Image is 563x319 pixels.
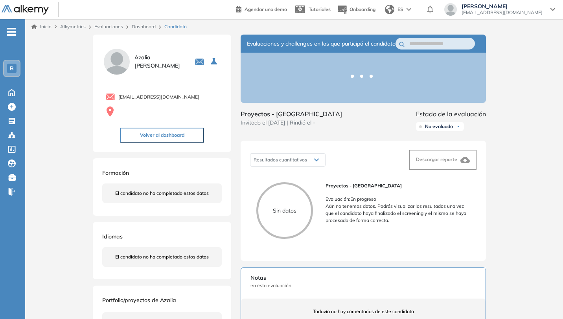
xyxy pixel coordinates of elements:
img: arrow [407,8,411,11]
span: Descargar reporte [416,156,457,162]
span: ES [397,6,403,13]
span: Agendar una demo [245,6,287,12]
iframe: Chat Widget [524,281,563,319]
span: El candidato no ha completado estos datos [115,190,209,197]
span: [EMAIL_ADDRESS][DOMAIN_NAME] [118,93,199,101]
span: [PERSON_NAME] [462,3,543,9]
span: Portfolio/proyectos de Azalia [102,297,176,304]
button: Volver al dashboard [120,128,204,143]
span: Todavía no hay comentarios de este candidato [250,308,476,315]
span: Idiomas [102,233,123,240]
span: Tutoriales [309,6,331,12]
span: Candidato [164,23,187,30]
span: Resultados cuantitativos [254,157,307,163]
i: - [7,31,16,33]
a: Inicio [31,23,52,30]
span: Proyectos - [GEOGRAPHIC_DATA] [241,109,342,119]
img: Logo [2,5,49,15]
img: world [385,5,394,14]
span: No evaluado [425,123,453,130]
img: PROFILE_MENU_LOGO_USER [102,47,131,76]
p: Aún no tenemos datos. Podrás visualizar los resultados una vez que el candidato haya finalizado e... [326,203,470,224]
span: Evaluaciones y challenges en los que participó el candidato [247,40,396,48]
p: Evaluación : En progreso [326,196,470,203]
span: Proyectos - [GEOGRAPHIC_DATA] [326,182,470,189]
span: en esta evaluación [250,282,476,289]
span: Onboarding [350,6,375,12]
span: Azalia [PERSON_NAME] [134,53,185,70]
a: Agendar una demo [236,4,287,13]
button: Onboarding [337,1,375,18]
span: Notas [250,274,476,282]
img: Ícono de flecha [456,124,461,129]
button: Seleccione la evaluación activa [208,55,222,69]
span: B [10,65,14,71]
span: Formación [102,169,129,176]
span: Invitado el [DATE] | Rindió el - [241,119,342,127]
span: [EMAIL_ADDRESS][DOMAIN_NAME] [462,9,543,16]
a: Dashboard [132,24,156,29]
span: Estado de la evaluación [416,109,486,119]
button: Descargar reporte [409,150,477,170]
a: Evaluaciones [94,24,123,29]
span: El candidato no ha completado estos datos [115,253,209,260]
div: Widget de chat [524,281,563,319]
p: Sin datos [258,207,311,215]
span: Alkymetrics [60,24,86,29]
